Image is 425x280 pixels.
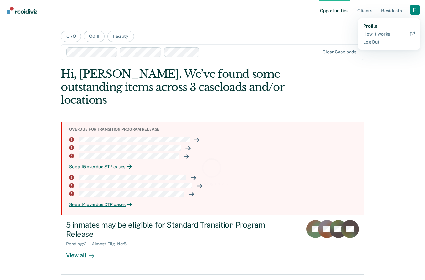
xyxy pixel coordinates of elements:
button: Facility [107,31,134,42]
a: Profile [363,23,415,29]
a: How it works [363,31,415,37]
a: Log Out [363,39,415,45]
div: Loading data... [197,181,228,186]
button: COIII [84,31,104,42]
img: Recidiviz [7,7,37,14]
button: Profile dropdown button [410,5,420,15]
div: Clear caseloads [323,49,356,55]
button: CRO [61,31,81,42]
